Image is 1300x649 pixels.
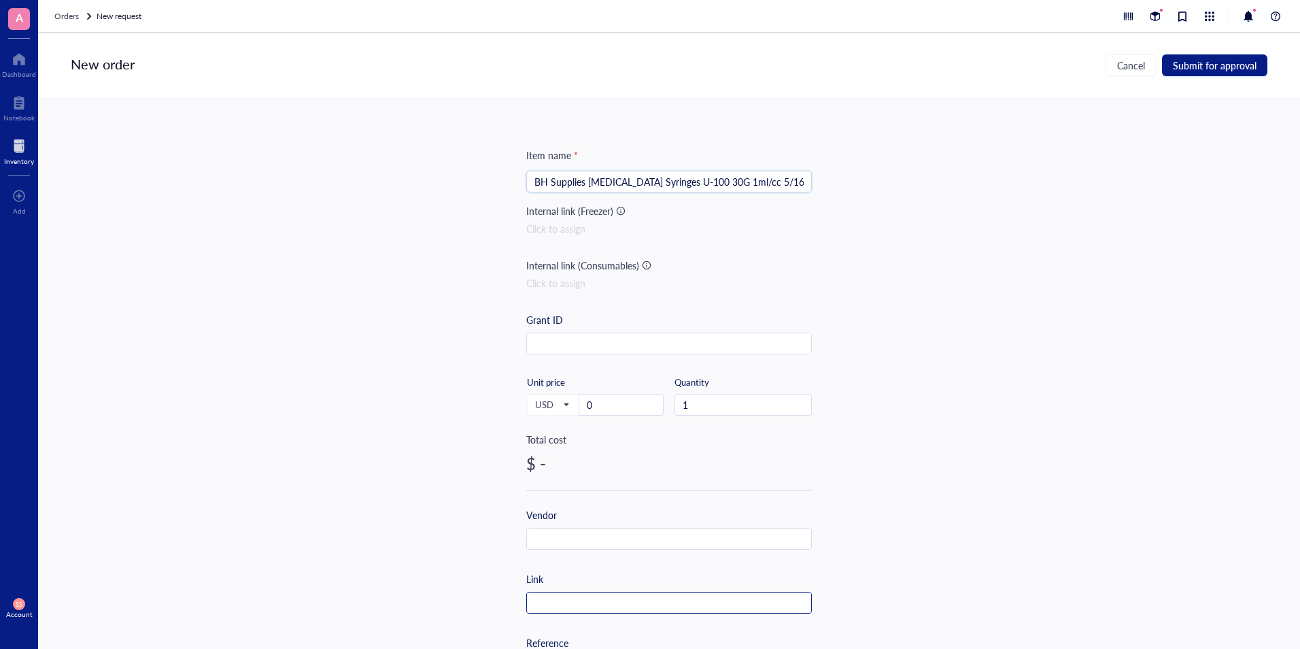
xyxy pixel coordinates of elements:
button: Submit for approval [1162,54,1267,76]
span: SS [16,601,22,608]
div: Internal link (Freezer) [526,203,613,218]
a: Notebook [3,92,35,122]
span: Cancel [1117,60,1145,71]
div: Total cost [526,432,812,447]
div: Quantity [674,376,812,388]
div: Internal link (Consumables) [526,258,639,273]
div: Account [6,610,33,618]
div: Click to assign [526,221,812,236]
div: Notebook [3,114,35,122]
a: New request [97,10,144,23]
div: New order [71,54,135,76]
div: Click to assign [526,276,812,290]
a: Orders [54,10,94,23]
div: Link [526,571,543,586]
div: Unit price [527,376,612,388]
span: A [16,9,23,26]
div: Item name [526,148,578,163]
div: Inventory [4,157,34,165]
button: Cancel [1106,54,1157,76]
div: Add [13,207,26,215]
span: USD [535,399,568,411]
span: Orders [54,10,79,22]
div: Grant ID [526,312,563,327]
span: Submit for approval [1173,60,1256,71]
div: Dashboard [2,70,36,78]
a: Dashboard [2,48,36,78]
div: Vendor [526,507,557,522]
div: $ - [526,452,812,474]
a: Inventory [4,135,34,165]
